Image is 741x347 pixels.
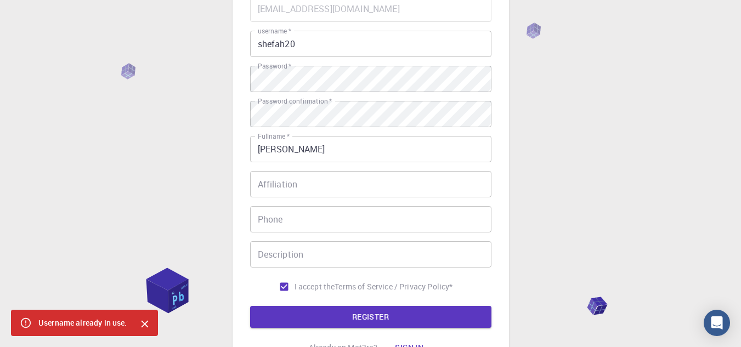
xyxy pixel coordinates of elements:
[38,313,127,333] div: Username already in use.
[258,61,291,71] label: Password
[335,281,452,292] a: Terms of Service / Privacy Policy*
[335,281,452,292] p: Terms of Service / Privacy Policy *
[136,315,154,333] button: Close
[258,132,290,141] label: Fullname
[295,281,335,292] span: I accept the
[250,306,491,328] button: REGISTER
[258,26,291,36] label: username
[258,96,332,106] label: Password confirmation
[704,310,730,336] div: Open Intercom Messenger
